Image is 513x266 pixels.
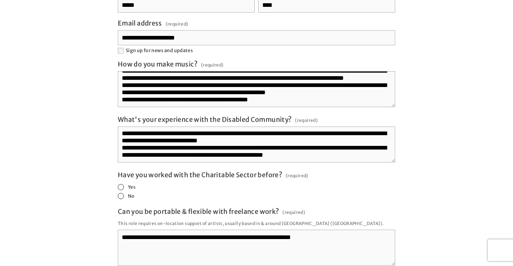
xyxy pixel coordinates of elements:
span: Can you be portable & flexible with freelance work? [118,207,279,216]
span: (required) [201,60,224,70]
input: Sign up for news and updates [118,48,124,54]
span: No [128,193,135,199]
span: Yes [128,184,135,190]
span: (required) [286,171,308,180]
p: This role requires on-location support of artists, usually based in & around [GEOGRAPHIC_DATA] ([... [118,219,395,228]
span: Sign up for news and updates [126,47,193,54]
span: (required) [295,115,318,125]
span: How do you make music? [118,60,197,68]
span: What's your experience with the Disabled Community? [118,115,291,124]
span: Have you worked with the Charitable Sector before? [118,171,282,179]
span: (required) [166,19,188,29]
span: Email address [118,19,162,27]
span: (required) [282,207,305,217]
